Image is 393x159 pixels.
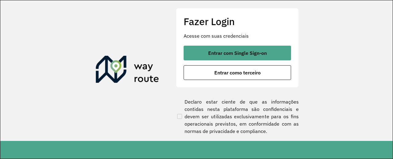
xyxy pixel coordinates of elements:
img: Roteirizador AmbevTech [96,56,159,85]
label: Declaro estar ciente de que as informações contidas nesta plataforma são confidenciais e devem se... [176,98,299,135]
p: Acesse com suas credenciais [184,32,291,40]
span: Entrar com Single Sign-on [208,51,267,55]
button: button [184,46,291,60]
button: button [184,65,291,80]
span: Entrar como terceiro [214,70,261,75]
h2: Fazer Login [184,16,291,27]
